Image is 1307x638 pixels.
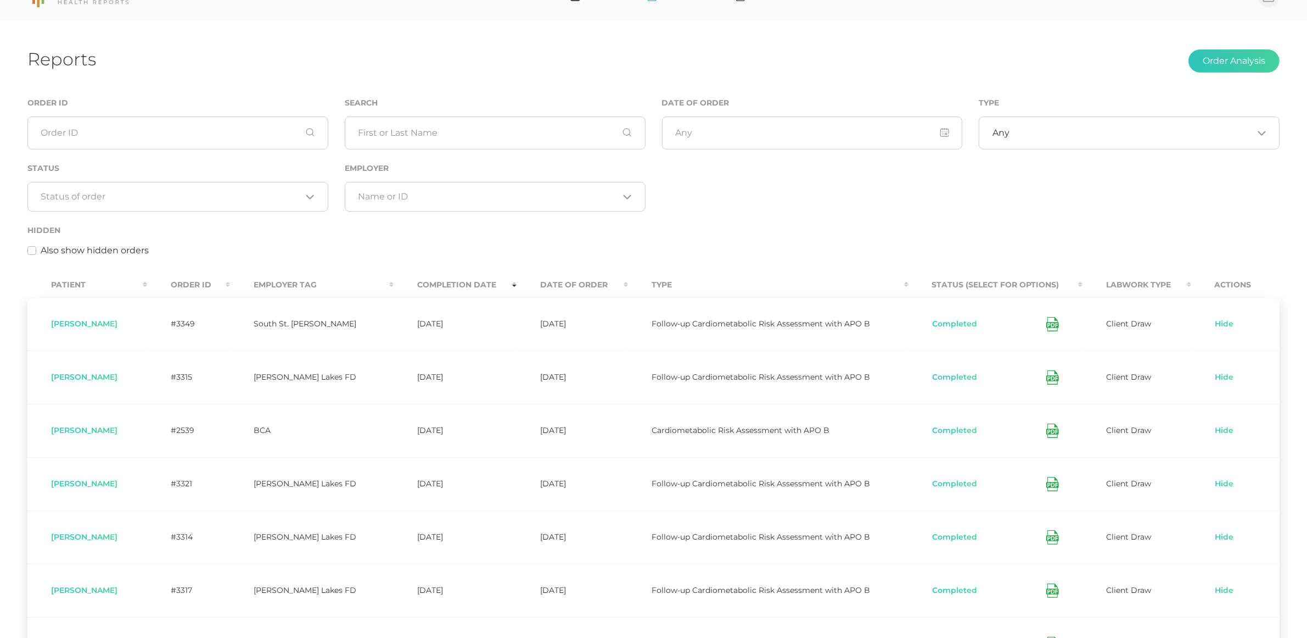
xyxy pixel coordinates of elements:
span: Client Draw [1106,479,1151,489]
span: Any [992,127,1009,138]
a: Hide [1215,425,1235,436]
th: Date Of Order : activate to sort column ascending [517,273,628,297]
th: Labwork Type : activate to sort column ascending [1082,273,1191,297]
span: Client Draw [1106,585,1151,595]
a: Hide [1215,532,1235,543]
button: Completed [932,479,978,490]
label: Also show hidden orders [41,244,149,257]
input: Search for option [358,191,619,202]
td: [DATE] [517,351,628,404]
td: [PERSON_NAME] Lakes FD [230,511,394,564]
td: [DATE] [517,404,628,457]
label: Order ID [27,98,68,108]
td: [DATE] [394,297,517,351]
td: #3314 [147,511,230,564]
th: Status (Select for Options) : activate to sort column ascending [908,273,1083,297]
span: [PERSON_NAME] [51,585,117,595]
td: [DATE] [517,457,628,511]
td: #2539 [147,404,230,457]
button: Order Analysis [1188,49,1280,73]
input: Search for option [41,191,302,202]
th: Completion Date : activate to sort column ascending [394,273,517,297]
span: Follow-up Cardiometabolic Risk Assessment with APO B [652,585,870,595]
span: [PERSON_NAME] [51,479,117,489]
label: Search [345,98,378,108]
td: [PERSON_NAME] Lakes FD [230,351,394,404]
td: [DATE] [517,564,628,617]
span: Follow-up Cardiometabolic Risk Assessment with APO B [652,319,870,329]
td: [DATE] [394,404,517,457]
th: Employer Tag : activate to sort column ascending [230,273,394,297]
h1: Reports [27,48,96,70]
span: Follow-up Cardiometabolic Risk Assessment with APO B [652,532,870,542]
input: First or Last Name [345,116,646,149]
button: Completed [932,425,978,436]
td: [DATE] [394,457,517,511]
span: Cardiometabolic Risk Assessment with APO B [652,425,829,435]
span: [PERSON_NAME] [51,319,117,329]
label: Hidden [27,226,60,235]
div: Search for option [979,116,1280,149]
td: [DATE] [517,297,628,351]
label: Employer [345,164,389,173]
a: Hide [1215,372,1235,383]
td: #3349 [147,297,230,351]
input: Search for option [1009,127,1253,138]
a: Hide [1215,479,1235,490]
span: Follow-up Cardiometabolic Risk Assessment with APO B [652,372,870,382]
div: Search for option [27,182,328,212]
td: BCA [230,404,394,457]
span: [PERSON_NAME] [51,372,117,382]
span: Client Draw [1106,532,1151,542]
td: #3317 [147,564,230,617]
a: Hide [1215,319,1235,330]
div: Search for option [345,182,646,212]
a: Hide [1215,585,1235,596]
td: [PERSON_NAME] Lakes FD [230,564,394,617]
th: Order ID : activate to sort column ascending [147,273,230,297]
span: Client Draw [1106,319,1151,329]
td: [DATE] [394,564,517,617]
td: #3321 [147,457,230,511]
button: Completed [932,372,978,383]
td: [DATE] [517,511,628,564]
button: Completed [932,532,978,543]
span: Client Draw [1106,372,1151,382]
td: [DATE] [394,511,517,564]
input: Order ID [27,116,328,149]
td: #3315 [147,351,230,404]
span: Client Draw [1106,425,1151,435]
th: Patient : activate to sort column ascending [27,273,147,297]
button: Completed [932,585,978,596]
label: Status [27,164,59,173]
td: South St. [PERSON_NAME] [230,297,394,351]
button: Completed [932,319,978,330]
span: [PERSON_NAME] [51,425,117,435]
label: Type [979,98,999,108]
th: Type : activate to sort column ascending [628,273,908,297]
th: Actions [1191,273,1280,297]
span: [PERSON_NAME] [51,532,117,542]
td: [PERSON_NAME] Lakes FD [230,457,394,511]
input: Any [662,116,963,149]
span: Follow-up Cardiometabolic Risk Assessment with APO B [652,479,870,489]
td: [DATE] [394,351,517,404]
label: Date of Order [662,98,730,108]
